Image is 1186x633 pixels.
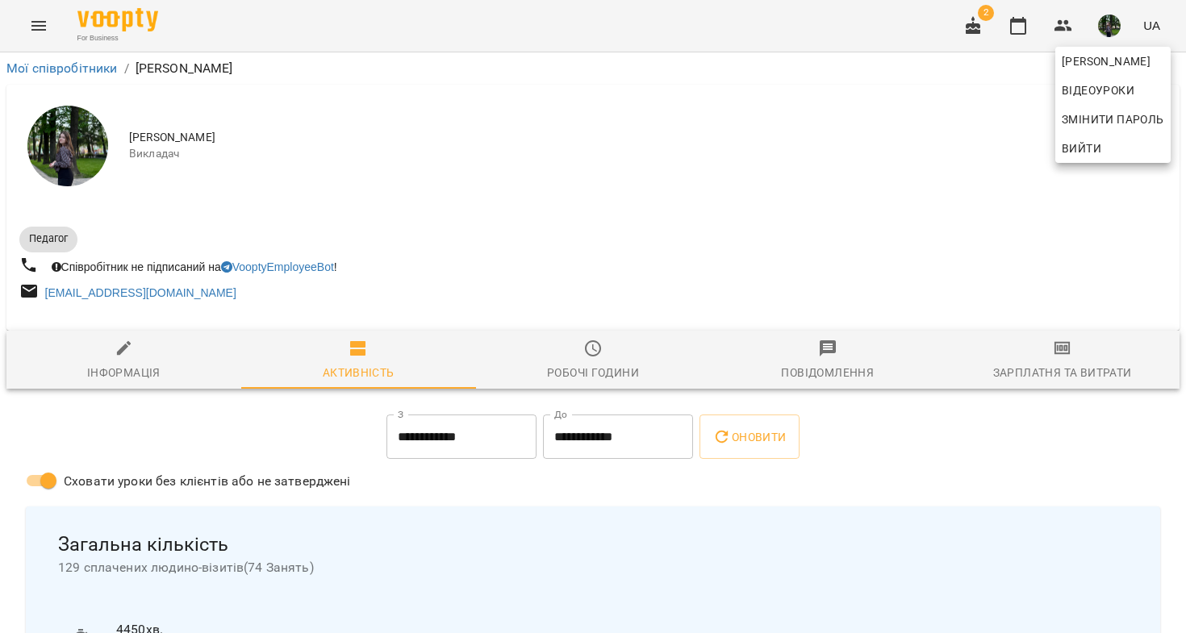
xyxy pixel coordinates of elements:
button: Вийти [1055,134,1171,163]
span: Вийти [1062,139,1101,158]
span: Змінити пароль [1062,110,1164,129]
span: Відеоуроки [1062,81,1134,100]
a: Змінити пароль [1055,105,1171,134]
a: Відеоуроки [1055,76,1141,105]
a: [PERSON_NAME] [1055,47,1171,76]
span: [PERSON_NAME] [1062,52,1164,71]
